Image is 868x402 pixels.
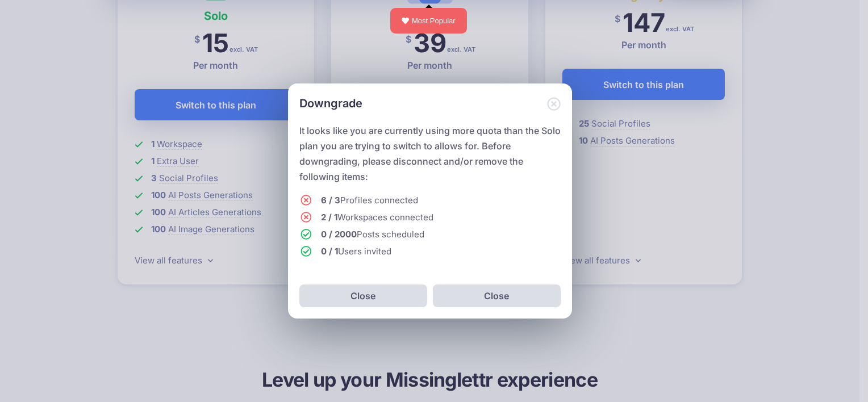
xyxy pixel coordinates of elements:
li: Profiles connected [299,194,561,207]
button: Close [547,97,561,111]
b: 0 / 1 [321,246,338,257]
a: Close [433,284,561,307]
li: Posts scheduled [299,228,561,241]
a: Close [299,284,427,307]
li: Users invited [299,245,561,258]
b: 2 / 1 [321,212,337,223]
h5: Downgrade [299,95,362,112]
p: It looks like you are currently using more quota than the Solo plan you are trying to switch to a... [299,123,561,185]
li: Workspaces connected [299,211,561,224]
b: 6 / 3 [321,195,340,206]
b: 0 / 2000 [321,229,357,240]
